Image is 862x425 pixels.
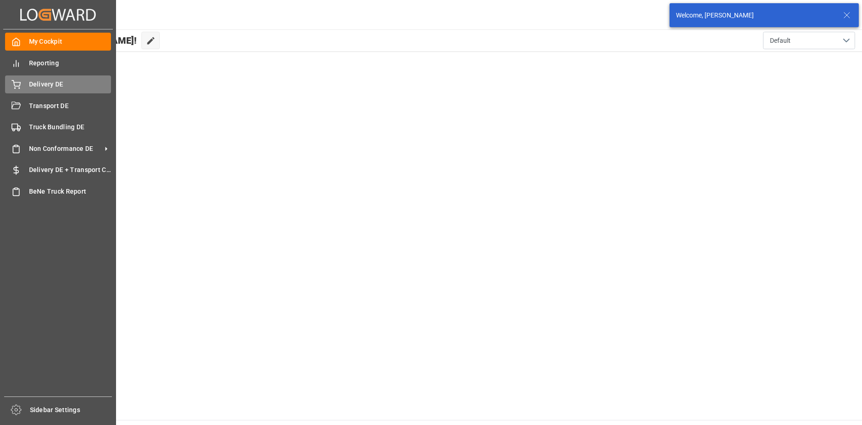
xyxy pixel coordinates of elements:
a: My Cockpit [5,33,111,51]
span: Reporting [29,58,111,68]
span: Transport DE [29,101,111,111]
span: Default [770,36,791,46]
a: Delivery DE [5,75,111,93]
span: Sidebar Settings [30,405,112,415]
a: Transport DE [5,97,111,115]
span: Non Conformance DE [29,144,102,154]
span: Delivery DE [29,80,111,89]
a: Delivery DE + Transport Cost [5,161,111,179]
a: Truck Bundling DE [5,118,111,136]
span: BeNe Truck Report [29,187,111,196]
div: Welcome, [PERSON_NAME] [676,11,834,20]
span: Truck Bundling DE [29,122,111,132]
span: My Cockpit [29,37,111,46]
span: Delivery DE + Transport Cost [29,165,111,175]
a: Reporting [5,54,111,72]
a: BeNe Truck Report [5,182,111,200]
button: open menu [763,32,855,49]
